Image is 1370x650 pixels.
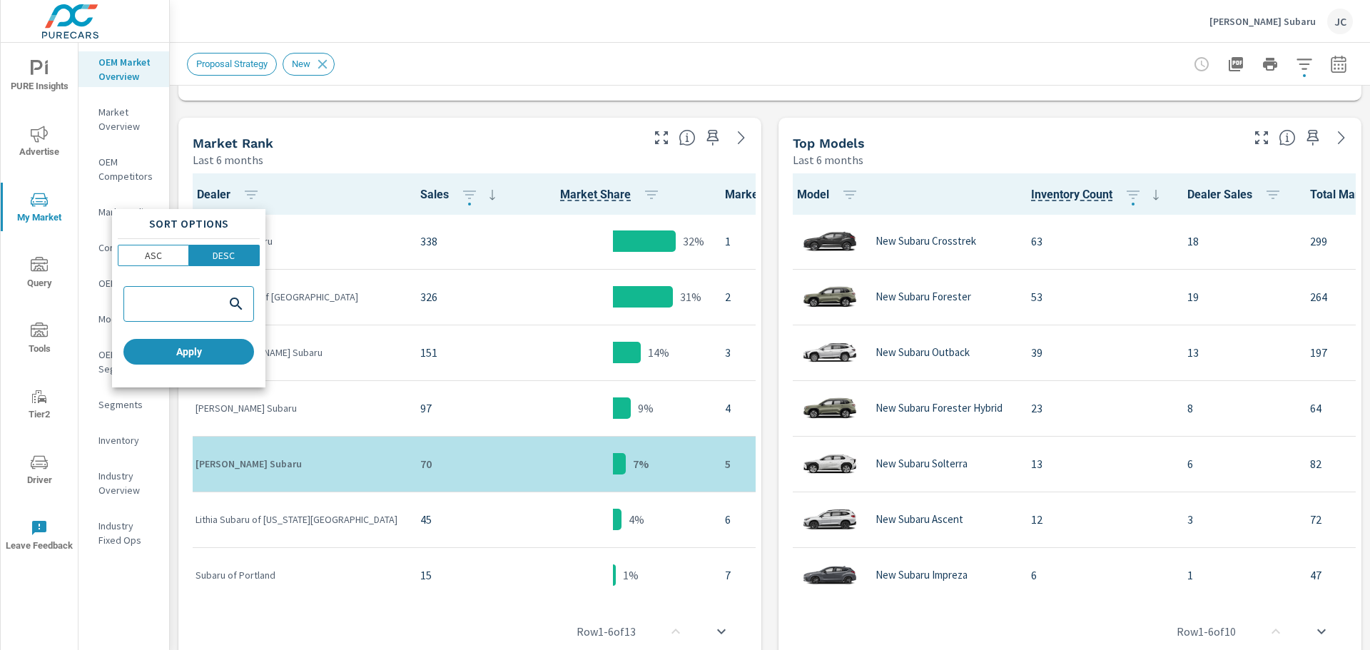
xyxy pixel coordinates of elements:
[127,298,222,311] input: search
[189,245,260,266] button: DESC
[145,248,162,263] p: ASC
[123,339,254,365] button: Apply
[129,345,248,358] span: Apply
[118,215,260,233] p: Sort Options
[213,248,235,263] p: DESC
[118,245,189,266] button: ASC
